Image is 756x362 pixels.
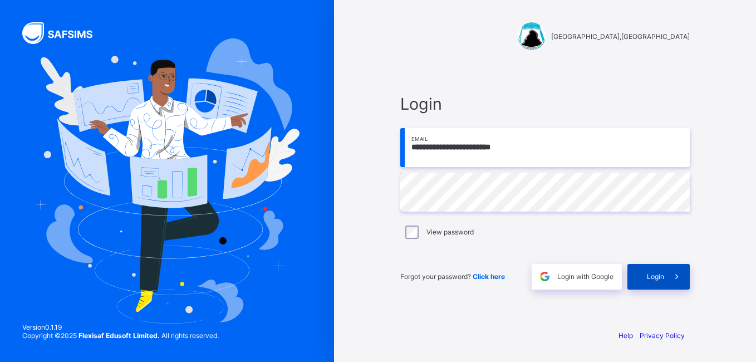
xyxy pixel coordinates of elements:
[640,331,685,340] a: Privacy Policy
[78,331,160,340] strong: Flexisaf Edusoft Limited.
[473,272,505,281] a: Click here
[22,323,219,331] span: Version 0.1.19
[551,32,690,41] span: [GEOGRAPHIC_DATA],[GEOGRAPHIC_DATA]
[22,331,219,340] span: Copyright © 2025 All rights reserved.
[538,270,551,283] img: google.396cfc9801f0270233282035f929180a.svg
[400,272,505,281] span: Forgot your password?
[426,228,474,236] label: View password
[35,38,300,324] img: Hero Image
[22,22,106,44] img: SAFSIMS Logo
[618,331,633,340] a: Help
[647,272,664,281] span: Login
[557,272,613,281] span: Login with Google
[400,94,690,114] span: Login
